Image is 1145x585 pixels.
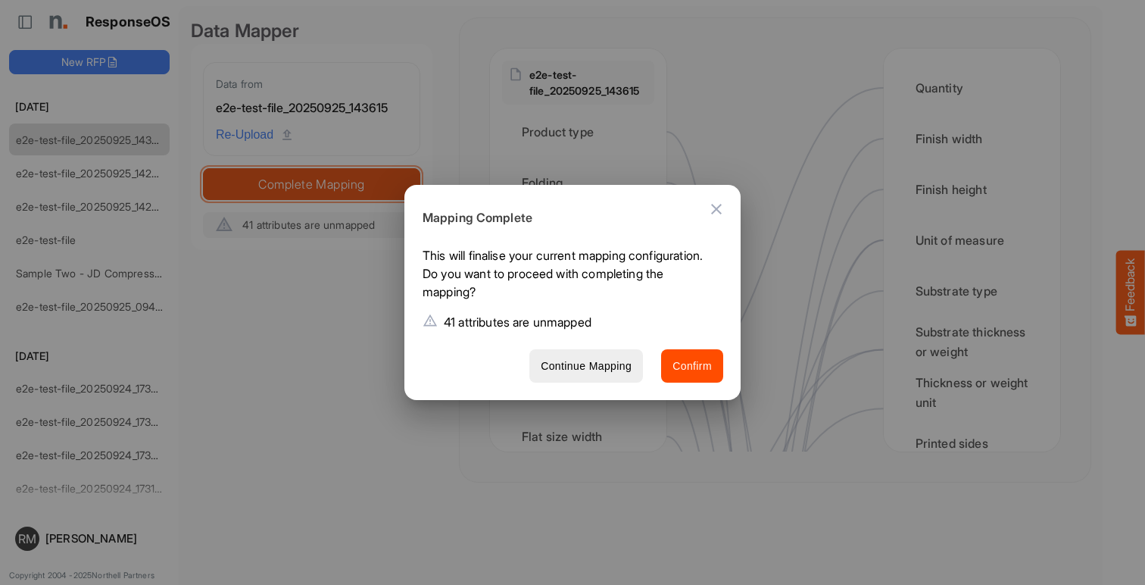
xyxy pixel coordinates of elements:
span: Confirm [672,357,712,376]
button: Close dialog [698,191,735,227]
button: Confirm [661,349,723,383]
p: This will finalise your current mapping configuration. Do you want to proceed with completing the... [423,246,711,307]
span: Continue Mapping [541,357,632,376]
h6: Mapping Complete [423,208,711,228]
p: 41 attributes are unmapped [444,313,591,331]
button: Continue Mapping [529,349,643,383]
